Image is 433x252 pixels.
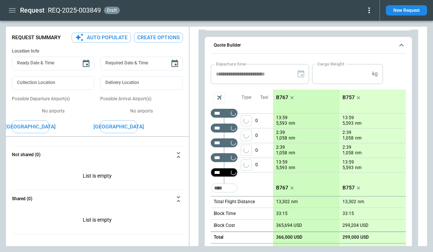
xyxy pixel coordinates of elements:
div: Not found [211,124,237,132]
p: nm [289,150,295,156]
p: 13:59 [276,159,288,165]
p: nm [289,165,295,171]
p: Block Cost [214,222,235,229]
p: Taxi [260,94,268,101]
div: Not shared (0) [12,164,183,190]
p: 13,302 [342,199,356,205]
p: nm [355,120,362,127]
button: New Request [386,5,427,16]
h6: Not shared (0) [12,152,40,157]
div: Not found [211,153,237,162]
p: nm [358,199,364,205]
p: 2:39 [342,145,351,150]
p: 366,000 USD [276,235,302,240]
p: kg [372,71,378,77]
h6: Location Info [12,48,183,54]
label: Departure time [216,61,246,67]
p: 299,204 USD [342,223,368,228]
p: Type [242,94,251,101]
button: left aligned [241,145,252,156]
p: 299,000 USD [342,235,369,240]
button: left aligned [241,159,252,171]
p: List is empty [12,208,183,234]
p: 1,058 [276,150,287,156]
p: List is empty [12,164,183,190]
div: Not shared (0) [12,208,183,234]
p: No airports [12,108,94,114]
span: Type of sector [241,130,252,141]
p: 13:59 [342,115,354,121]
button: left aligned [241,130,252,141]
label: Cargo Weight [317,61,344,67]
p: B757 [342,94,355,101]
p: 0 [255,114,273,128]
p: Possible Departure Airport(s) [12,96,94,102]
button: [GEOGRAPHIC_DATA] [12,120,49,133]
p: 0 [255,158,273,172]
button: Create Options [134,33,183,43]
p: Request Summary [12,34,61,41]
p: B767 [276,185,288,191]
p: B757 [342,185,355,191]
p: No airports [100,108,183,114]
p: 33:15 [276,211,288,216]
button: Not shared (0) [12,146,183,164]
div: Not found [211,168,237,177]
h6: Quote Builder [214,43,241,48]
p: nm [291,199,298,205]
p: 365,694 USD [276,223,302,228]
p: 0 [255,128,273,143]
button: Quote Builder [211,37,406,54]
span: draft [105,8,118,13]
h6: Shared (0) [12,196,32,201]
button: Choose date [79,56,94,71]
p: 5,593 [342,165,354,171]
span: Type of sector [241,159,252,171]
p: 2:39 [276,130,285,135]
p: 5,593 [276,120,287,127]
p: nm [289,135,295,141]
button: Auto Populate [72,33,131,43]
p: 5,593 [342,120,354,127]
p: 33:15 [342,211,354,216]
p: 13,302 [276,199,290,205]
button: [GEOGRAPHIC_DATA] [100,120,137,133]
p: 5,593 [276,165,287,171]
button: Choose date [167,56,182,71]
span: Aircraft selection [214,92,225,103]
p: nm [355,165,362,171]
div: Not found [211,109,237,118]
p: 1,058 [342,150,354,156]
p: Block Time [214,211,236,217]
p: Possible Arrival Airport(s) [100,96,183,102]
p: 1,058 [342,135,354,141]
div: Not found [211,138,237,147]
p: nm [355,135,362,141]
p: B767 [276,94,288,101]
p: nm [355,150,362,156]
p: 1,058 [276,135,287,141]
button: left aligned [241,115,252,126]
h2: REQ-2025-003849 [48,6,101,15]
p: 13:59 [276,115,288,121]
p: Total Flight Distance [214,199,255,205]
p: 2:39 [276,145,285,150]
h6: Total [214,235,223,240]
p: 13:59 [342,159,354,165]
h1: Request [20,6,45,15]
p: 0 [255,143,273,158]
div: Too short [211,184,237,192]
button: Shared (0) [12,190,183,208]
span: Type of sector [241,145,252,156]
span: Type of sector [241,115,252,126]
p: nm [289,120,295,127]
p: 2:39 [342,130,351,135]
